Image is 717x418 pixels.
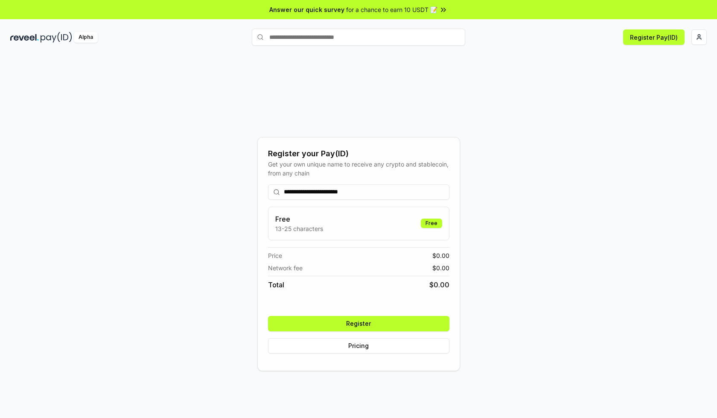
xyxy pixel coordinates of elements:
div: Free [421,219,442,228]
p: 13-25 characters [275,224,323,233]
img: pay_id [41,32,72,43]
button: Register [268,316,449,331]
h3: Free [275,214,323,224]
div: Alpha [74,32,98,43]
div: Get your own unique name to receive any crypto and stablecoin, from any chain [268,160,449,178]
button: Register Pay(ID) [623,29,685,45]
span: $ 0.00 [429,280,449,290]
span: Answer our quick survey [269,5,344,14]
span: $ 0.00 [432,251,449,260]
span: Price [268,251,282,260]
img: reveel_dark [10,32,39,43]
span: Total [268,280,284,290]
button: Pricing [268,338,449,354]
div: Register your Pay(ID) [268,148,449,160]
span: for a chance to earn 10 USDT 📝 [346,5,437,14]
span: Network fee [268,263,303,272]
span: $ 0.00 [432,263,449,272]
